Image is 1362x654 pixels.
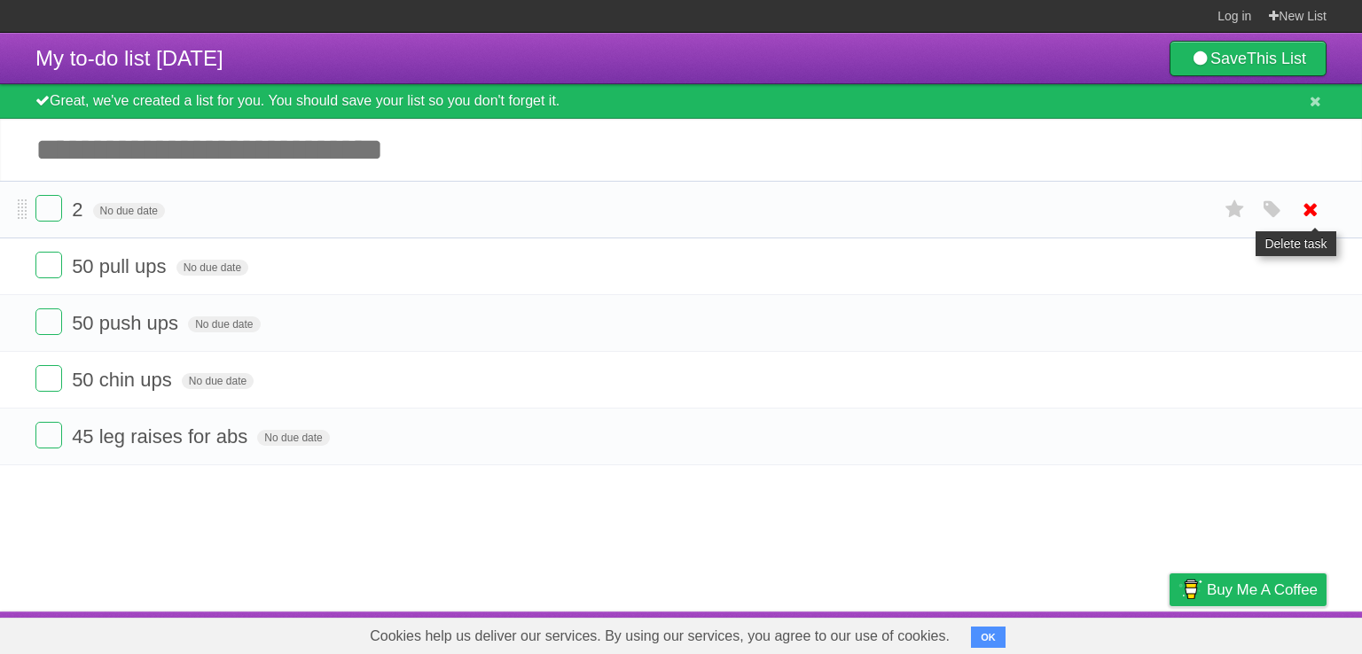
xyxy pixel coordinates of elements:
a: SaveThis List [1170,41,1327,76]
span: My to-do list [DATE] [35,46,223,70]
a: Suggest a feature [1215,616,1327,650]
span: 2 [72,199,87,221]
span: 50 pull ups [72,255,170,277]
span: No due date [182,373,254,389]
label: Done [35,308,62,335]
a: Developers [992,616,1064,650]
span: 50 chin ups [72,369,176,391]
span: No due date [188,316,260,332]
label: Done [35,252,62,278]
span: Cookies help us deliver our services. By using our services, you agree to our use of cookies. [352,619,967,654]
a: Buy me a coffee [1170,573,1327,606]
a: About [934,616,971,650]
button: OK [971,627,1006,648]
span: 45 leg raises for abs [72,425,252,448]
label: Star task [1218,195,1252,224]
span: No due date [93,203,165,219]
span: Buy me a coffee [1207,574,1318,605]
label: Done [35,422,62,448]
a: Privacy [1147,616,1193,650]
span: No due date [257,430,329,446]
label: Done [35,195,62,222]
img: Buy me a coffee [1178,574,1202,604]
a: Terms [1086,616,1125,650]
span: 50 push ups [72,312,183,334]
span: No due date [176,260,248,276]
b: This List [1247,50,1306,67]
label: Done [35,365,62,392]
